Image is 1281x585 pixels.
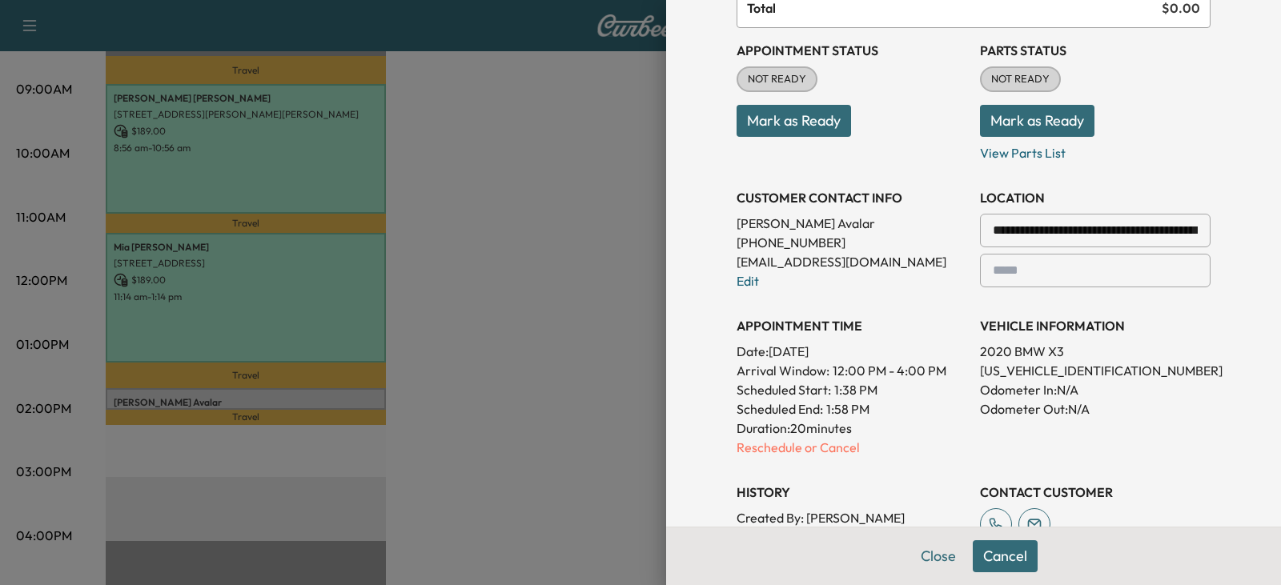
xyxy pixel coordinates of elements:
[737,438,967,457] p: Reschedule or Cancel
[980,41,1211,60] h3: Parts Status
[973,540,1038,572] button: Cancel
[737,380,831,399] p: Scheduled Start:
[738,71,816,87] span: NOT READY
[980,137,1211,162] p: View Parts List
[980,342,1211,361] p: 2020 BMW X3
[982,71,1059,87] span: NOT READY
[737,233,967,252] p: [PHONE_NUMBER]
[980,361,1211,380] p: [US_VEHICLE_IDENTIFICATION_NUMBER]
[737,214,967,233] p: [PERSON_NAME] Avalar
[737,273,759,289] a: Edit
[826,399,869,419] p: 1:58 PM
[833,361,946,380] span: 12:00 PM - 4:00 PM
[737,105,851,137] button: Mark as Ready
[980,188,1211,207] h3: LOCATION
[737,41,967,60] h3: Appointment Status
[910,540,966,572] button: Close
[737,252,967,271] p: [EMAIL_ADDRESS][DOMAIN_NAME]
[737,361,967,380] p: Arrival Window:
[737,508,967,527] p: Created By : [PERSON_NAME]
[980,399,1211,419] p: Odometer Out: N/A
[737,419,967,438] p: Duration: 20 minutes
[737,316,967,335] h3: APPOINTMENT TIME
[980,316,1211,335] h3: VEHICLE INFORMATION
[737,483,967,502] h3: History
[737,342,967,361] p: Date: [DATE]
[834,380,877,399] p: 1:38 PM
[737,188,967,207] h3: CUSTOMER CONTACT INFO
[980,380,1211,399] p: Odometer In: N/A
[980,483,1211,502] h3: CONTACT CUSTOMER
[980,105,1094,137] button: Mark as Ready
[737,399,823,419] p: Scheduled End:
